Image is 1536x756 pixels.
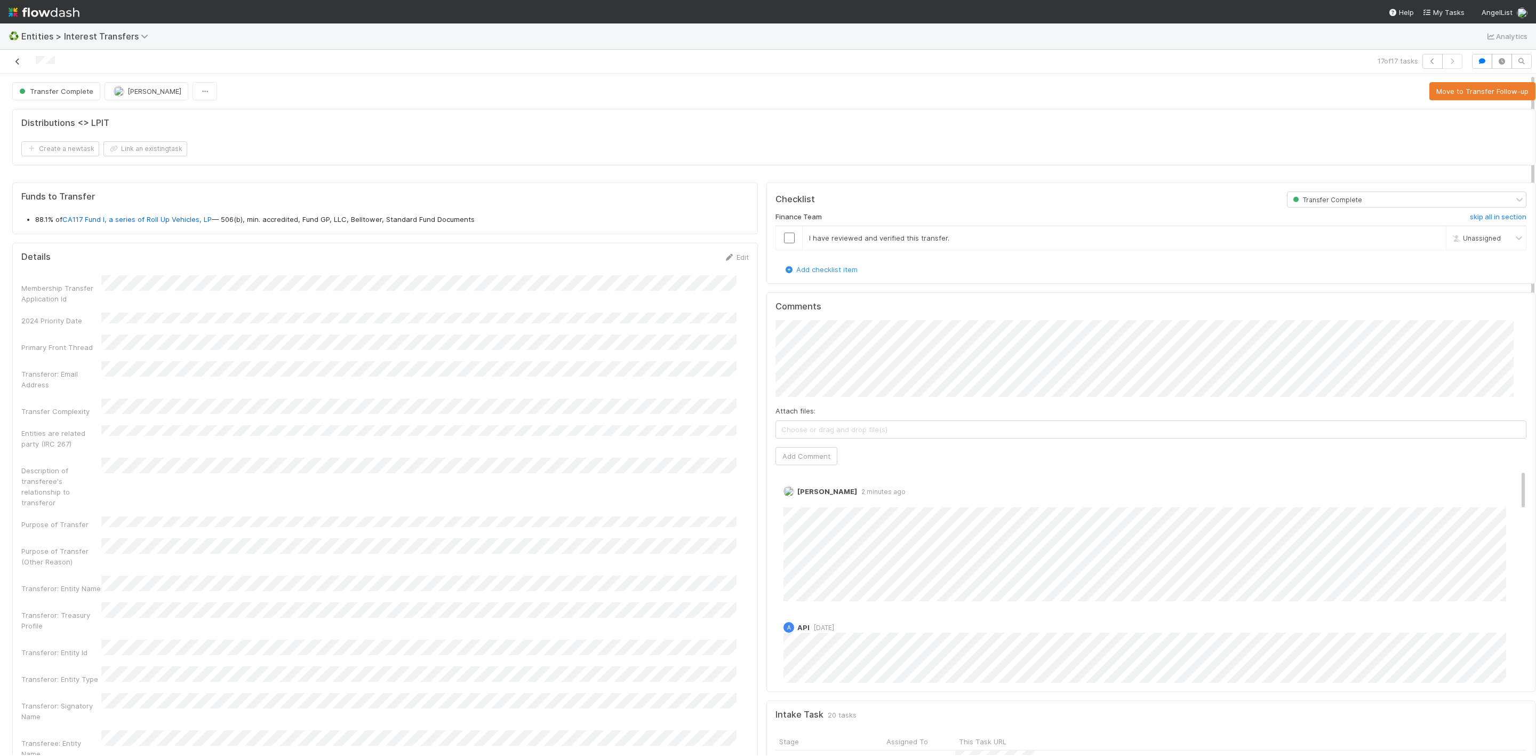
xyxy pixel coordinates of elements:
[21,610,101,631] div: Transferor: Treasury Profile
[21,342,101,353] div: Primary Front Thread
[17,87,93,96] span: Transfer Complete
[127,87,181,96] span: [PERSON_NAME]
[810,624,834,632] span: [DATE]
[797,487,857,496] span: [PERSON_NAME]
[21,674,101,685] div: Transferor: Entity Type
[114,86,124,97] img: avatar_93b89fca-d03a-423a-b274-3dd03f0a621f.png
[787,625,791,631] span: A
[1485,30,1527,43] a: Analytics
[21,428,101,449] div: Entities are related party (IRC 267)
[775,710,823,720] h5: Intake Task
[21,546,101,567] div: Purpose of Transfer (Other Reason)
[828,710,857,720] span: 20 tasks
[21,118,109,129] h5: Distributions <> LPIT
[105,82,188,100] button: [PERSON_NAME]
[857,488,906,496] span: 2 minutes ago
[1470,213,1526,221] h6: skip all in section
[775,405,815,416] label: Attach files:
[21,701,101,722] div: Transferor: Signatory Name
[1422,7,1465,18] a: My Tasks
[21,141,99,156] button: Create a newtask
[1378,55,1418,66] span: 17 of 17 tasks
[21,252,51,262] h5: Details
[12,82,100,100] button: Transfer Complete
[775,194,815,205] h5: Checklist
[21,583,101,594] div: Transferor: Entity Name
[886,736,928,747] span: Assigned To
[21,31,154,42] span: Entities > Interest Transfers
[21,315,101,326] div: 2024 Priority Date
[959,736,1006,747] span: This Task URL
[21,406,101,417] div: Transfer Complexity
[783,265,858,274] a: Add checklist item
[776,421,1526,438] span: Choose or drag and drop file(s)
[1482,8,1513,17] span: AngelList
[21,465,101,508] div: Description of transferee's relationship to transferor
[783,486,794,497] img: avatar_d7f67417-030a-43ce-a3ce-a315a3ccfd08.png
[809,234,949,242] span: I have reviewed and verified this transfer.
[62,215,212,224] a: CA117 Fund I, a series of Roll Up Vehicles, LP
[1429,82,1535,100] button: Move to Transfer Follow-up
[797,623,810,632] span: API
[9,3,79,21] img: logo-inverted-e16ddd16eac7371096b0.svg
[35,214,749,225] li: 88.1% of — 506(b), min. accredited, Fund GP, LLC, Belltower, Standard Fund Documents
[21,192,749,202] h5: Funds to Transfer
[21,647,101,658] div: Transferor: Entity Id
[779,736,799,747] span: Stage
[21,369,101,390] div: Transferor: Email Address
[1422,8,1465,17] span: My Tasks
[21,283,101,304] div: Membership Transfer Application Id
[775,301,1526,312] h5: Comments
[21,519,101,530] div: Purpose of Transfer
[1388,7,1414,18] div: Help
[724,253,749,261] a: Edit
[775,447,837,465] button: Add Comment
[1291,196,1362,204] span: Transfer Complete
[9,31,19,41] span: ♻️
[1470,213,1526,226] a: skip all in section
[1517,7,1527,18] img: avatar_d7f67417-030a-43ce-a3ce-a315a3ccfd08.png
[103,141,187,156] button: Link an existingtask
[1450,234,1501,242] span: Unassigned
[775,213,822,221] h6: Finance Team
[783,622,794,633] div: API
